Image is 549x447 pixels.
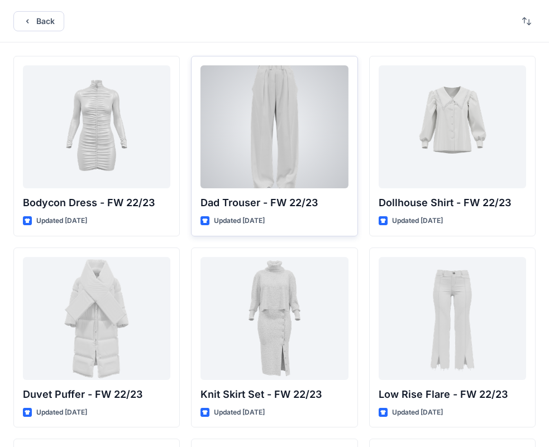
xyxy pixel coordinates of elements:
p: Knit Skirt Set - FW 22/23 [200,387,348,402]
p: Updated [DATE] [36,215,87,227]
p: Duvet Puffer - FW 22/23 [23,387,170,402]
p: Dollhouse Shirt - FW 22/23 [379,195,526,211]
a: Bodycon Dress - FW 22/23 [23,65,170,188]
a: Dollhouse Shirt - FW 22/23 [379,65,526,188]
p: Updated [DATE] [392,215,443,227]
p: Updated [DATE] [214,215,265,227]
p: Updated [DATE] [214,407,265,419]
p: Updated [DATE] [392,407,443,419]
p: Low Rise Flare - FW 22/23 [379,387,526,402]
a: Dad Trouser - FW 22/23 [200,65,348,188]
a: Knit Skirt Set - FW 22/23 [200,257,348,380]
p: Updated [DATE] [36,407,87,419]
p: Dad Trouser - FW 22/23 [200,195,348,211]
button: Back [13,11,64,31]
p: Bodycon Dress - FW 22/23 [23,195,170,211]
a: Low Rise Flare - FW 22/23 [379,257,526,380]
a: Duvet Puffer - FW 22/23 [23,257,170,380]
